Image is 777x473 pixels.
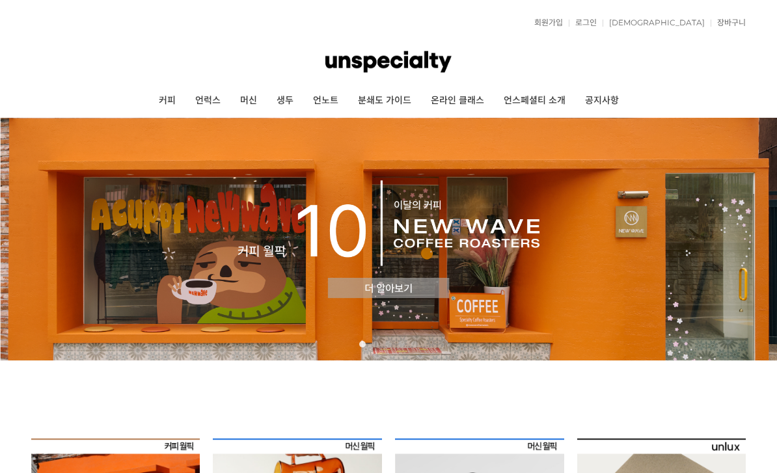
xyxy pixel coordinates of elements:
[575,85,629,117] a: 공지사항
[385,341,392,347] a: 3
[569,19,597,27] a: 로그인
[372,341,379,347] a: 2
[359,341,366,347] a: 1
[603,19,705,27] a: [DEMOGRAPHIC_DATA]
[185,85,230,117] a: 언럭스
[411,341,418,347] a: 5
[711,19,746,27] a: 장바구니
[149,85,185,117] a: 커피
[528,19,563,27] a: 회원가입
[230,85,267,117] a: 머신
[325,42,452,81] img: 언스페셜티 몰
[267,85,303,117] a: 생두
[398,341,405,347] a: 4
[421,85,494,117] a: 온라인 클래스
[303,85,348,117] a: 언노트
[494,85,575,117] a: 언스페셜티 소개
[348,85,421,117] a: 분쇄도 가이드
